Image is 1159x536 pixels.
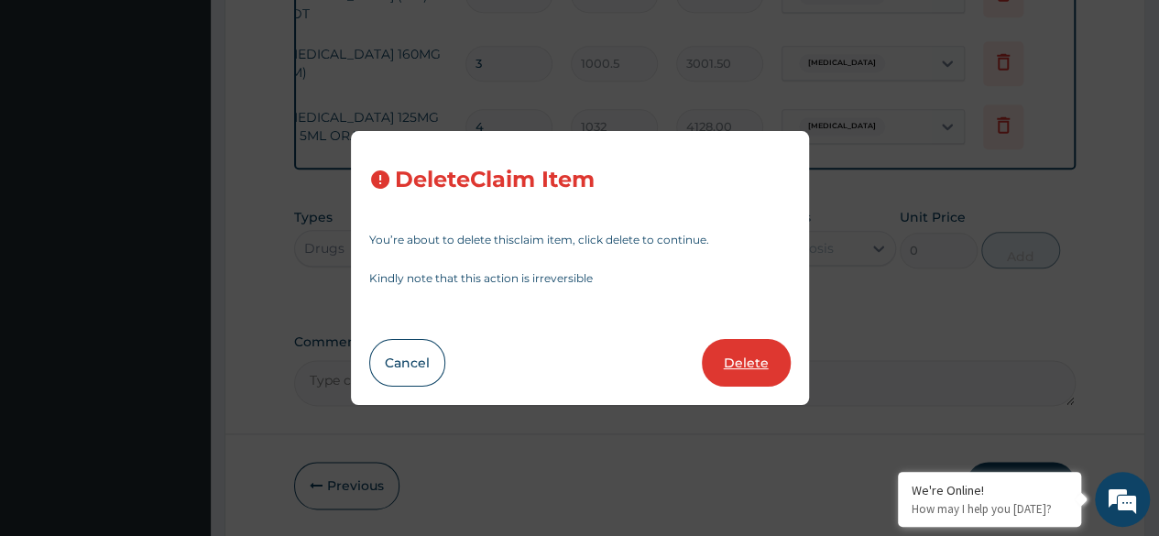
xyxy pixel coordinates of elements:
h3: Delete Claim Item [395,168,595,192]
button: Cancel [369,339,445,387]
p: Kindly note that this action is irreversible [369,273,791,284]
span: We're online! [106,155,253,340]
p: How may I help you today? [912,501,1067,517]
button: Delete [702,339,791,387]
div: Chat with us now [95,103,308,126]
div: We're Online! [912,482,1067,498]
div: Minimize live chat window [301,9,344,53]
textarea: Type your message and hit 'Enter' [9,348,349,412]
img: d_794563401_company_1708531726252_794563401 [34,92,74,137]
p: You’re about to delete this claim item , click delete to continue. [369,235,791,246]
